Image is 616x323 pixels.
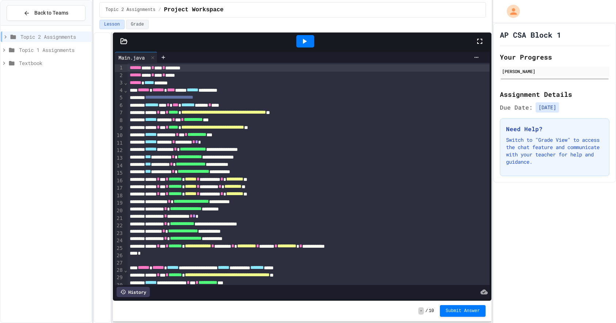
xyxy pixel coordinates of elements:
div: 13 [115,155,124,162]
div: 16 [115,177,124,185]
span: Submit Answer [446,308,480,314]
div: My Account [499,3,522,20]
div: 9 [115,125,124,132]
div: 24 [115,237,124,245]
button: Grade [126,20,149,29]
div: Main.java [115,54,148,61]
div: 15 [115,170,124,177]
span: Fold line [124,87,128,93]
div: 3 [115,79,124,87]
div: 5 [115,94,124,102]
div: 6 [115,102,124,110]
div: 7 [115,109,124,117]
div: 11 [115,140,124,147]
span: - [418,307,424,315]
span: Fold line [124,80,128,85]
div: Main.java [115,52,157,63]
div: 21 [115,215,124,223]
span: / [425,308,428,314]
span: [DATE] [536,102,559,113]
span: Textbook [19,59,88,67]
div: 23 [115,230,124,237]
span: Topic 2 Assignments [20,33,88,41]
div: 12 [115,147,124,155]
div: 26 [115,252,124,259]
div: 1 [115,64,124,72]
span: / [159,7,161,13]
div: 18 [115,192,124,200]
div: 4 [115,87,124,95]
div: [PERSON_NAME] [502,68,607,75]
span: Project Workspace [164,5,224,14]
div: 20 [115,207,124,215]
span: Fold line [124,267,128,273]
button: Submit Answer [440,305,486,317]
h2: Assignment Details [500,89,609,99]
div: 25 [115,245,124,252]
div: 19 [115,199,124,207]
h3: Need Help? [506,125,603,133]
div: History [117,287,150,297]
div: 8 [115,117,124,125]
h2: Your Progress [500,52,609,62]
div: 29 [115,274,124,282]
button: Back to Teams [7,5,85,21]
span: 10 [429,308,434,314]
div: 28 [115,267,124,274]
div: 17 [115,185,124,192]
div: 10 [115,132,124,140]
div: 27 [115,259,124,267]
button: Lesson [99,20,125,29]
span: Due Date: [500,103,533,112]
div: 2 [115,72,124,80]
h1: AP CSA Block 1 [500,30,561,40]
span: Topic 1 Assignments [19,46,88,54]
div: 14 [115,162,124,170]
div: 30 [115,282,124,289]
div: 22 [115,222,124,230]
span: Back to Teams [34,9,68,17]
p: Switch to "Grade View" to access the chat feature and communicate with your teacher for help and ... [506,136,603,166]
span: Topic 2 Assignments [106,7,156,13]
